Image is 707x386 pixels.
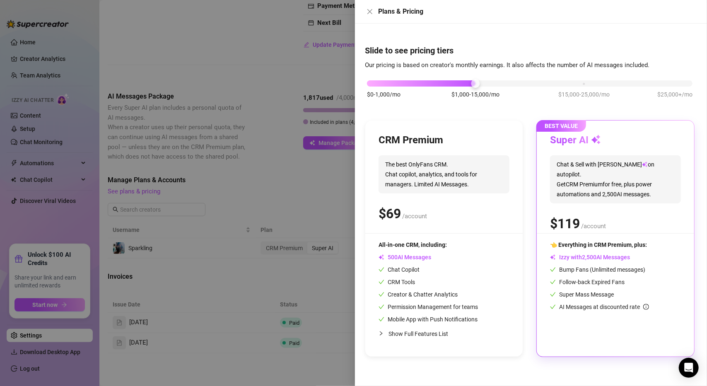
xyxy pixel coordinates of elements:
span: /account [402,212,427,220]
span: All-in-one CRM, including: [379,241,447,248]
span: check [550,267,556,273]
h4: Slide to see pricing tiers [365,45,697,56]
span: Our pricing is based on creator's monthly earnings. It also affects the number of AI messages inc... [365,61,649,69]
span: $ [379,206,401,222]
div: Plans & Pricing [378,7,697,17]
span: AI Messages at discounted rate [559,304,649,310]
span: Super Mass Message [550,291,614,298]
span: Creator & Chatter Analytics [379,291,458,298]
h3: Super AI [550,134,601,147]
h3: CRM Premium [379,134,443,147]
span: Bump Fans (Unlimited messages) [550,266,645,273]
span: $25,000+/mo [657,90,693,99]
span: Permission Management for teams [379,304,478,310]
span: The best OnlyFans CRM. Chat copilot, analytics, and tools for managers. Limited AI Messages. [379,155,509,193]
button: Close [365,7,375,17]
span: check [550,292,556,297]
span: $15,000-25,000/mo [558,90,610,99]
div: Show Full Features List [379,324,509,343]
span: info-circle [643,304,649,310]
span: check [379,267,384,273]
span: $ [550,216,580,232]
span: Izzy with AI Messages [550,254,630,261]
span: check [379,316,384,322]
span: check [379,279,384,285]
span: check [379,304,384,310]
span: 👈 Everything in CRM Premium, plus: [550,241,647,248]
span: check [550,279,556,285]
span: $0-1,000/mo [367,90,401,99]
span: BEST VALUE [536,120,586,132]
div: Open Intercom Messenger [679,358,699,378]
span: AI Messages [379,254,431,261]
span: check [379,292,384,297]
span: /account [581,222,606,230]
span: Follow-back Expired Fans [550,279,625,285]
span: Mobile App with Push Notifications [379,316,478,323]
span: CRM Tools [379,279,415,285]
span: Chat Copilot [379,266,420,273]
span: check [550,304,556,310]
span: $1,000-15,000/mo [451,90,499,99]
span: Show Full Features List [388,331,448,337]
span: collapsed [379,331,384,336]
span: Chat & Sell with [PERSON_NAME] on autopilot. Get CRM Premium for free, plus power automations and... [550,155,681,203]
span: close [367,8,373,15]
